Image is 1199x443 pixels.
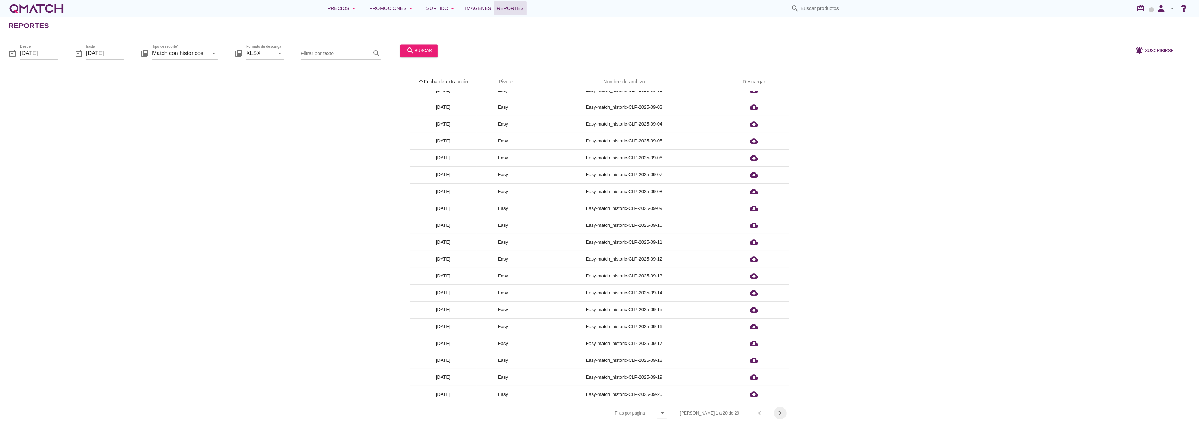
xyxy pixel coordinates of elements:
[477,268,529,284] td: Easy
[410,386,477,403] td: [DATE]
[1145,47,1174,54] span: Suscribirse
[750,120,758,128] i: cloud_download
[750,272,758,280] i: cloud_download
[529,149,719,166] td: Easy-match_historic-CLP-2025-09-06
[301,48,371,59] input: Filtrar por texto
[529,234,719,251] td: Easy-match_historic-CLP-2025-09-11
[529,369,719,386] td: Easy-match_historic-CLP-2025-09-19
[477,200,529,217] td: Easy
[774,407,787,419] button: Next page
[477,251,529,268] td: Easy
[8,20,49,31] h2: Reportes
[494,1,527,15] a: Reportes
[372,49,381,58] i: search
[74,49,83,58] i: date_range
[529,268,719,284] td: Easy-match_historic-CLP-2025-09-13
[1154,4,1168,13] i: person
[750,154,758,162] i: cloud_download
[750,390,758,398] i: cloud_download
[750,137,758,145] i: cloud_download
[529,335,719,352] td: Easy-match_historic-CLP-2025-09-17
[410,99,477,116] td: [DATE]
[20,48,58,59] input: Desde
[477,133,529,149] td: Easy
[477,72,529,92] th: Pivote: Not sorted. Activate to sort ascending.
[750,339,758,348] i: cloud_download
[750,306,758,314] i: cloud_download
[750,255,758,263] i: cloud_download
[477,166,529,183] td: Easy
[529,318,719,335] td: Easy-match_historic-CLP-2025-09-16
[410,149,477,166] td: [DATE]
[750,221,758,230] i: cloud_download
[750,171,758,179] i: cloud_download
[410,72,477,92] th: Fecha de extracción: Sorted ascending. Activate to sort descending.
[529,251,719,268] td: Easy-match_historic-CLP-2025-09-12
[465,4,491,13] span: Imágenes
[1136,4,1148,12] i: redeem
[750,356,758,365] i: cloud_download
[410,301,477,318] td: [DATE]
[141,49,149,58] i: library_books
[477,369,529,386] td: Easy
[750,322,758,331] i: cloud_download
[8,49,17,58] i: date_range
[750,373,758,381] i: cloud_download
[410,352,477,369] td: [DATE]
[658,409,667,417] i: arrow_drop_down
[426,4,457,13] div: Surtido
[410,166,477,183] td: [DATE]
[410,251,477,268] td: [DATE]
[8,1,65,15] a: white-qmatch-logo
[1130,44,1179,57] button: Suscribirse
[477,335,529,352] td: Easy
[750,187,758,196] i: cloud_download
[209,49,218,58] i: arrow_drop_down
[529,200,719,217] td: Easy-match_historic-CLP-2025-09-09
[750,103,758,111] i: cloud_download
[369,4,415,13] div: Promociones
[462,1,494,15] a: Imágenes
[750,204,758,213] i: cloud_download
[246,48,274,59] input: Formato de descarga
[477,352,529,369] td: Easy
[477,99,529,116] td: Easy
[529,301,719,318] td: Easy-match_historic-CLP-2025-09-15
[1135,46,1145,55] i: notifications_active
[801,3,871,14] input: Buscar productos
[86,48,124,59] input: hasta
[410,268,477,284] td: [DATE]
[410,318,477,335] td: [DATE]
[235,49,243,58] i: library_books
[529,99,719,116] td: Easy-match_historic-CLP-2025-09-03
[406,46,432,55] div: buscar
[275,49,284,58] i: arrow_drop_down
[406,46,415,55] i: search
[477,234,529,251] td: Easy
[680,410,739,416] div: [PERSON_NAME] 1 a 20 de 29
[350,4,358,13] i: arrow_drop_down
[421,1,463,15] button: Surtido
[410,234,477,251] td: [DATE]
[529,284,719,301] td: Easy-match_historic-CLP-2025-09-14
[410,284,477,301] td: [DATE]
[529,166,719,183] td: Easy-match_historic-CLP-2025-09-07
[152,48,208,59] input: Tipo de reporte*
[529,217,719,234] td: Easy-match_historic-CLP-2025-09-10
[410,369,477,386] td: [DATE]
[410,217,477,234] td: [DATE]
[448,4,457,13] i: arrow_drop_down
[418,79,424,84] i: arrow_upward
[327,4,358,13] div: Precios
[410,183,477,200] td: [DATE]
[750,289,758,297] i: cloud_download
[791,4,799,13] i: search
[776,409,784,417] i: chevron_right
[477,318,529,335] td: Easy
[477,217,529,234] td: Easy
[497,4,524,13] span: Reportes
[400,44,438,57] button: buscar
[410,133,477,149] td: [DATE]
[477,116,529,133] td: Easy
